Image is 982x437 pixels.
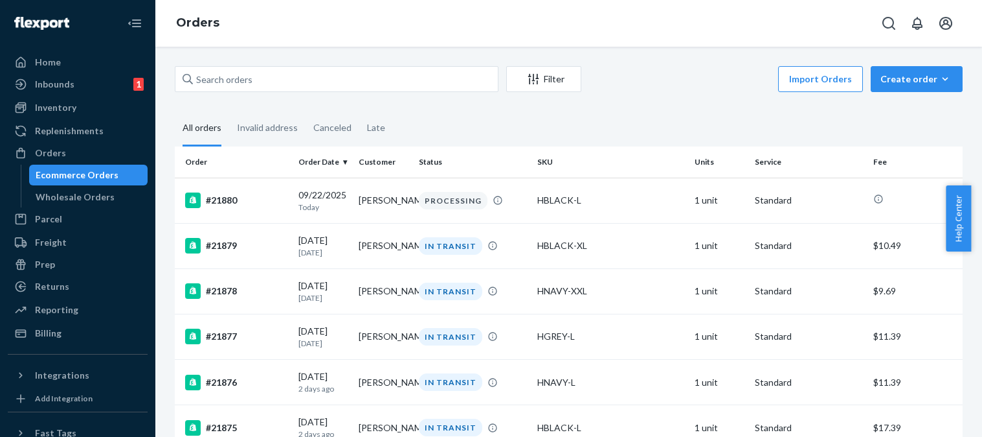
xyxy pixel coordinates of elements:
td: [PERSON_NAME] [353,268,414,314]
td: 1 unit [689,360,750,405]
a: Inbounds1 [8,74,148,95]
th: Order Date [293,147,353,178]
div: HBLACK-L [537,194,684,207]
td: 1 unit [689,268,750,314]
div: HBLACK-L [537,421,684,434]
p: Today [298,202,348,213]
button: Integrations [8,365,148,386]
div: #21875 [185,420,288,436]
td: 1 unit [689,178,750,223]
div: Inbounds [35,78,74,91]
a: Billing [8,323,148,344]
a: Parcel [8,209,148,230]
a: Freight [8,232,148,253]
div: Returns [35,280,69,293]
td: $11.39 [868,314,963,359]
p: [DATE] [298,338,348,349]
button: Open account menu [933,10,959,36]
div: Ecommerce Orders [36,169,118,182]
div: #21876 [185,375,288,390]
div: 1 [133,78,144,91]
div: HBLACK-XL [537,239,684,252]
div: IN TRANSIT [419,237,482,255]
p: 2 days ago [298,383,348,394]
td: $10.49 [868,223,963,268]
div: Parcel [35,213,62,226]
a: Prep [8,254,148,275]
td: [PERSON_NAME] [353,223,414,268]
p: Standard [755,194,863,207]
td: $9.69 [868,268,963,314]
a: Orders [8,143,148,163]
div: PROCESSING [419,192,487,209]
div: HNAVY-L [537,376,684,389]
div: Replenishments [35,124,104,137]
th: Units [689,147,750,178]
th: SKU [532,147,689,178]
button: Open notifications [904,10,930,36]
a: Replenishments [8,121,148,141]
p: [DATE] [298,247,348,258]
div: #21880 [185,193,288,208]
div: [DATE] [298,279,348,303]
a: Reporting [8,300,148,320]
button: Import Orders [778,66,863,92]
div: Wholesale Orders [36,191,115,204]
div: Create order [880,73,953,86]
a: Add Integration [8,391,148,407]
div: Orders [35,147,66,159]
td: [PERSON_NAME] [353,178,414,223]
div: 09/22/2025 [298,189,348,213]
div: HNAVY-XXL [537,285,684,298]
div: Freight [35,236,67,249]
div: Home [35,56,61,69]
button: Filter [506,66,581,92]
p: Standard [755,285,863,298]
button: Open Search Box [876,10,902,36]
div: All orders [183,111,221,147]
a: Returns [8,276,148,297]
div: Invalid address [237,111,298,145]
div: IN TRANSIT [419,373,482,391]
td: $11.39 [868,360,963,405]
div: [DATE] [298,325,348,349]
th: Fee [868,147,963,178]
img: Flexport logo [14,17,69,30]
div: Prep [35,258,55,271]
button: Close Navigation [122,10,148,36]
div: Add Integration [35,393,93,404]
a: Wholesale Orders [29,187,148,207]
td: 1 unit [689,314,750,359]
p: Standard [755,239,863,252]
button: Create order [871,66,963,92]
div: #21878 [185,283,288,299]
button: Help Center [946,185,971,252]
a: Inventory [8,97,148,118]
td: [PERSON_NAME] [353,314,414,359]
p: Standard [755,376,863,389]
div: Inventory [35,101,76,114]
div: Late [367,111,385,145]
div: Integrations [35,369,89,382]
div: #21877 [185,329,288,344]
a: Orders [176,16,219,30]
div: Filter [507,73,581,86]
div: Customer [359,156,408,167]
p: Standard [755,421,863,434]
div: IN TRANSIT [419,283,482,300]
p: [DATE] [298,292,348,303]
div: IN TRANSIT [419,419,482,436]
div: IN TRANSIT [419,328,482,346]
th: Service [750,147,868,178]
div: Canceled [313,111,352,145]
ol: breadcrumbs [166,5,230,42]
p: Standard [755,330,863,343]
div: [DATE] [298,234,348,258]
div: #21879 [185,238,288,254]
div: Billing [35,327,61,340]
td: 1 unit [689,223,750,268]
td: [PERSON_NAME] [353,360,414,405]
a: Home [8,52,148,73]
th: Order [175,147,293,178]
